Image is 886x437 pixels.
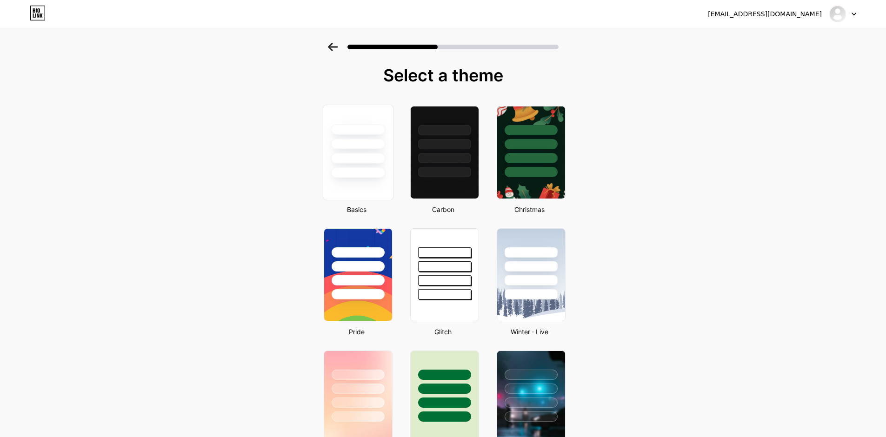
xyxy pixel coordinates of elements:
[321,205,393,214] div: Basics
[321,327,393,337] div: Pride
[320,66,566,85] div: Select a theme
[829,5,846,23] img: Javoxir Otajonov
[708,9,822,19] div: [EMAIL_ADDRESS][DOMAIN_NAME]
[494,327,566,337] div: Winter · Live
[407,205,479,214] div: Carbon
[494,205,566,214] div: Christmas
[407,327,479,337] div: Glitch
